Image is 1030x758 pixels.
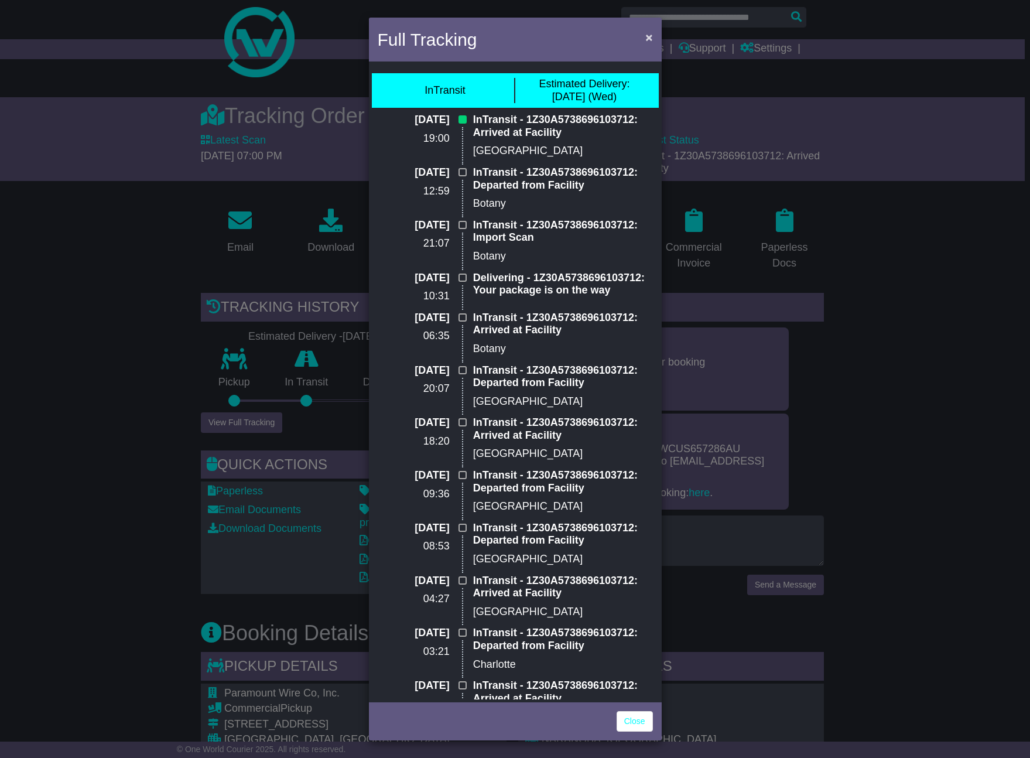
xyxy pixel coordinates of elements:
[378,383,450,395] p: 20:07
[539,78,629,90] span: Estimated Delivery:
[473,395,653,408] p: [GEOGRAPHIC_DATA]
[473,114,653,139] p: InTransit - 1Z30A5738696103712: Arrived at Facility
[378,488,450,501] p: 09:36
[473,343,653,356] p: Botany
[473,469,653,494] p: InTransit - 1Z30A5738696103712: Departed from Facility
[473,553,653,566] p: [GEOGRAPHIC_DATA]
[378,575,450,588] p: [DATE]
[473,272,653,297] p: Delivering - 1Z30A5738696103712: Your package is on the way
[378,272,450,285] p: [DATE]
[645,30,652,44] span: ×
[473,145,653,158] p: [GEOGRAPHIC_DATA]
[378,646,450,658] p: 03:21
[425,84,465,97] div: InTransit
[378,219,450,232] p: [DATE]
[378,680,450,692] p: [DATE]
[378,114,450,127] p: [DATE]
[378,330,450,343] p: 06:35
[378,469,450,482] p: [DATE]
[378,132,450,145] p: 19:00
[473,627,653,652] p: InTransit - 1Z30A5738696103712: Departed from Facility
[378,435,450,448] p: 18:20
[378,185,450,198] p: 12:59
[539,78,629,103] div: [DATE] (Wed)
[473,658,653,671] p: Charlotte
[473,166,653,192] p: InTransit - 1Z30A5738696103712: Departed from Facility
[473,606,653,619] p: [GEOGRAPHIC_DATA]
[378,698,450,711] p: 01:45
[473,219,653,244] p: InTransit - 1Z30A5738696103712: Import Scan
[378,540,450,553] p: 08:53
[378,312,450,325] p: [DATE]
[378,627,450,640] p: [DATE]
[378,290,450,303] p: 10:31
[378,522,450,535] p: [DATE]
[473,522,653,547] p: InTransit - 1Z30A5738696103712: Departed from Facility
[473,364,653,390] p: InTransit - 1Z30A5738696103712: Departed from Facility
[473,416,653,442] p: InTransit - 1Z30A5738696103712: Arrived at Facility
[473,312,653,337] p: InTransit - 1Z30A5738696103712: Arrived at Facility
[378,237,450,250] p: 21:07
[473,575,653,600] p: InTransit - 1Z30A5738696103712: Arrived at Facility
[378,166,450,179] p: [DATE]
[639,25,658,49] button: Close
[473,250,653,263] p: Botany
[617,711,653,732] a: Close
[378,416,450,429] p: [DATE]
[473,197,653,210] p: Botany
[473,680,653,705] p: InTransit - 1Z30A5738696103712: Arrived at Facility
[473,500,653,513] p: [GEOGRAPHIC_DATA]
[378,26,477,53] h4: Full Tracking
[378,593,450,606] p: 04:27
[473,448,653,460] p: [GEOGRAPHIC_DATA]
[378,364,450,377] p: [DATE]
